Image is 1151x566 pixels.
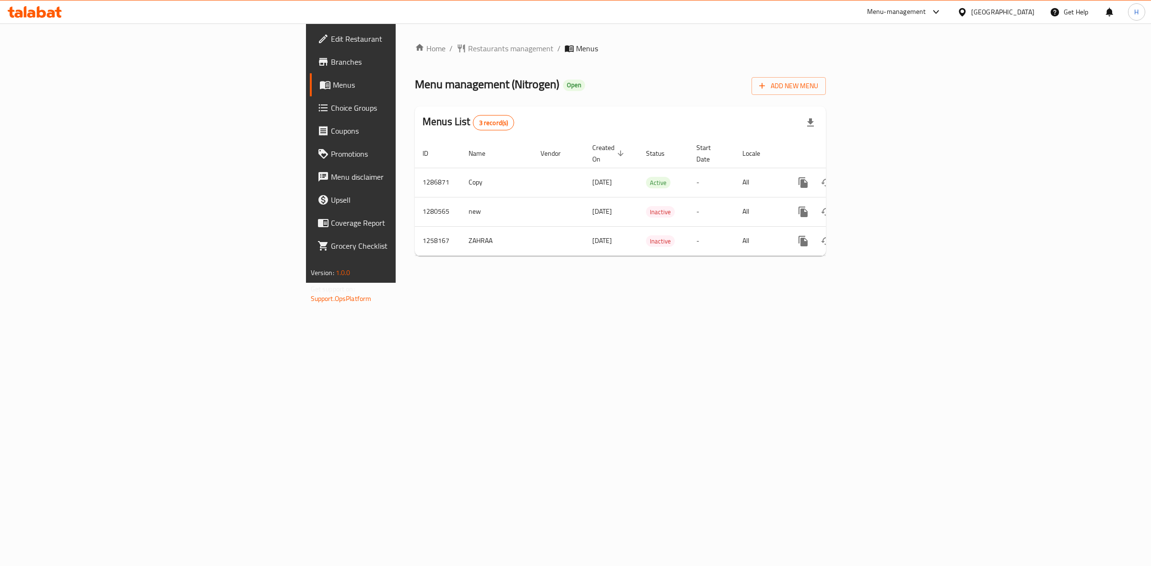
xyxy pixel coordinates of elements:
[646,207,675,218] span: Inactive
[331,171,491,183] span: Menu disclaimer
[331,194,491,206] span: Upsell
[457,43,553,54] a: Restaurants management
[473,115,515,130] div: Total records count
[592,176,612,188] span: [DATE]
[331,33,491,45] span: Edit Restaurant
[735,168,784,197] td: All
[784,139,892,168] th: Actions
[646,236,675,247] span: Inactive
[311,292,372,305] a: Support.OpsPlatform
[792,230,815,253] button: more
[310,50,498,73] a: Branches
[867,6,926,18] div: Menu-management
[592,142,627,165] span: Created On
[815,200,838,223] button: Change Status
[310,73,498,96] a: Menus
[592,234,612,247] span: [DATE]
[563,81,585,89] span: Open
[311,283,355,295] span: Get support on:
[815,171,838,194] button: Change Status
[469,148,498,159] span: Name
[563,80,585,91] div: Open
[468,43,553,54] span: Restaurants management
[336,266,351,279] span: 1.0.0
[310,188,498,211] a: Upsell
[557,43,561,54] li: /
[792,200,815,223] button: more
[799,111,822,134] div: Export file
[689,226,735,255] td: -
[331,240,491,252] span: Grocery Checklist
[331,148,491,160] span: Promotions
[310,27,498,50] a: Edit Restaurant
[742,148,773,159] span: Locale
[310,234,498,257] a: Grocery Checklist
[540,148,573,159] span: Vendor
[331,102,491,114] span: Choice Groups
[415,139,892,256] table: enhanced table
[689,197,735,226] td: -
[311,266,334,279] span: Version:
[689,168,735,197] td: -
[331,125,491,137] span: Coupons
[331,56,491,68] span: Branches
[1134,7,1139,17] span: H
[646,206,675,218] div: Inactive
[592,205,612,218] span: [DATE]
[310,165,498,188] a: Menu disclaimer
[735,197,784,226] td: All
[752,77,826,95] button: Add New Menu
[646,235,675,247] div: Inactive
[423,148,441,159] span: ID
[415,43,826,54] nav: breadcrumb
[333,79,491,91] span: Menus
[759,80,818,92] span: Add New Menu
[473,118,514,127] span: 3 record(s)
[331,217,491,229] span: Coverage Report
[792,171,815,194] button: more
[646,148,677,159] span: Status
[696,142,723,165] span: Start Date
[815,230,838,253] button: Change Status
[310,211,498,234] a: Coverage Report
[310,142,498,165] a: Promotions
[971,7,1034,17] div: [GEOGRAPHIC_DATA]
[735,226,784,255] td: All
[423,115,514,130] h2: Menus List
[576,43,598,54] span: Menus
[310,96,498,119] a: Choice Groups
[646,177,670,188] span: Active
[310,119,498,142] a: Coupons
